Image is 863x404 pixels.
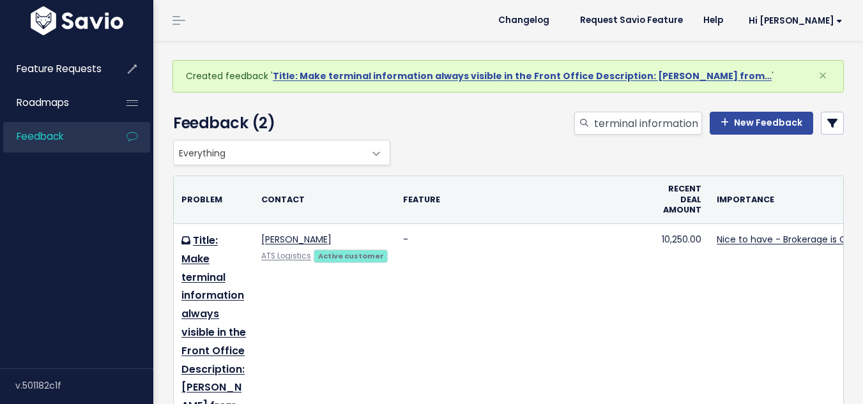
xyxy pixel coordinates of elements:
[314,249,388,262] a: Active customer
[710,112,813,135] a: New Feedback
[173,140,390,165] span: Everything
[749,16,843,26] span: Hi [PERSON_NAME]
[3,54,106,84] a: Feature Requests
[806,61,840,91] button: Close
[654,176,709,223] th: Recent deal amount
[3,88,106,117] a: Roadmaps
[3,122,106,151] a: Feedback
[498,16,549,25] span: Changelog
[17,96,69,109] span: Roadmaps
[395,176,654,223] th: Feature
[570,11,693,30] a: Request Savio Feature
[17,130,63,143] span: Feedback
[27,6,126,35] img: logo-white.9d6f32f41409.svg
[717,233,852,246] a: Nice to have - Brokerage is Ok
[733,11,853,31] a: Hi [PERSON_NAME]
[261,233,332,246] a: [PERSON_NAME]
[172,60,844,93] div: Created feedback ' '
[693,11,733,30] a: Help
[273,70,772,82] a: Title: Make terminal information always visible in the Front Office Description: [PERSON_NAME] from…
[254,176,395,223] th: Contact
[173,112,384,135] h4: Feedback (2)
[174,140,364,165] span: Everything
[15,369,153,402] div: v.501182c1f
[17,62,102,75] span: Feature Requests
[318,251,384,261] strong: Active customer
[593,112,702,135] input: Search feedback...
[709,176,859,223] th: Importance
[174,176,254,223] th: Problem
[261,251,311,261] a: ATS Logistics
[818,65,827,86] span: ×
